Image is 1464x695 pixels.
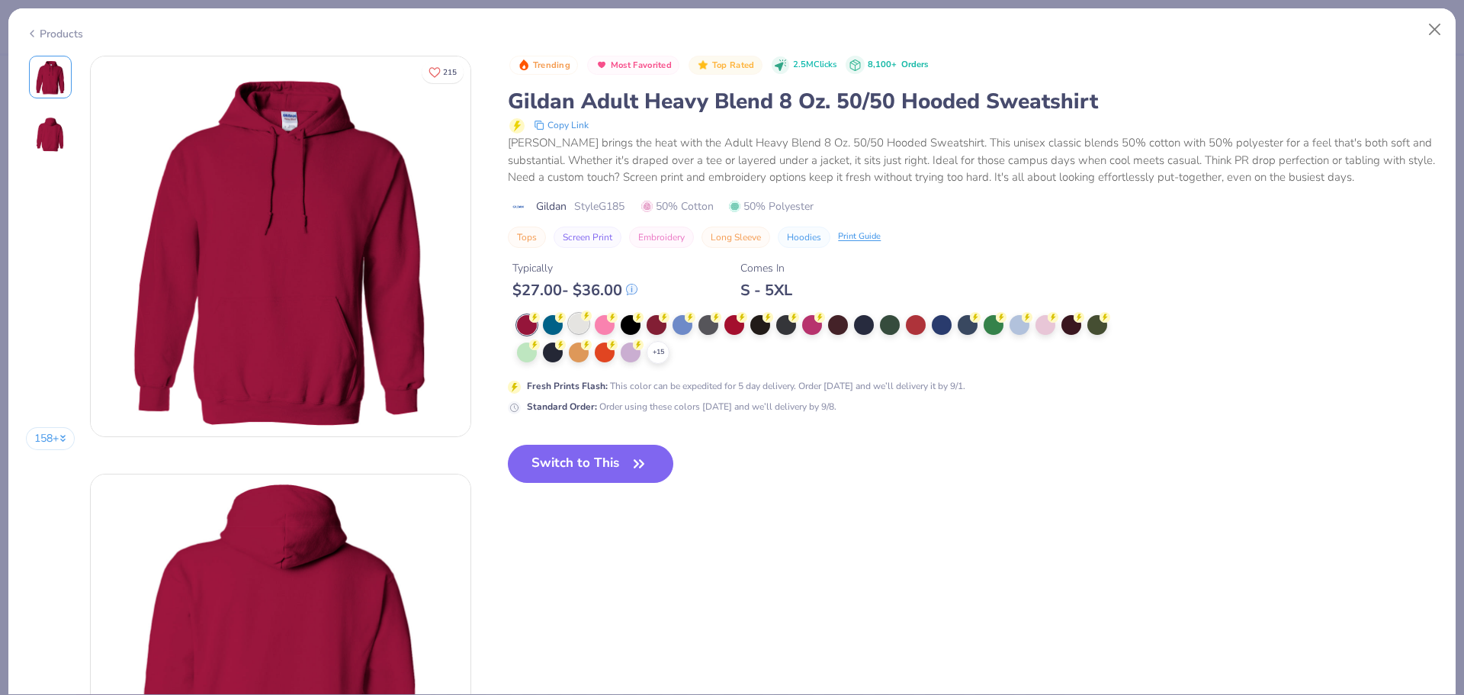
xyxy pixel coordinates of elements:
[596,59,608,71] img: Most Favorited sort
[527,401,597,413] strong: Standard Order :
[587,56,679,76] button: Badge Button
[30,288,32,330] img: User generated content
[508,134,1438,186] div: [PERSON_NAME] brings the heat with the Adult Heavy Blend 8 Oz. 50/50 Hooded Sweatshirt. This unis...
[641,198,714,214] span: 50% Cotton
[30,404,32,446] img: User generated content
[838,230,881,243] div: Print Guide
[697,59,709,71] img: Top Rated sort
[740,260,792,276] div: Comes In
[30,172,32,214] img: User generated content
[30,230,32,272] img: User generated content
[868,59,928,72] div: 8,100+
[508,445,673,483] button: Switch to This
[26,427,75,450] button: 158+
[512,260,637,276] div: Typically
[508,201,528,213] img: brand logo
[443,69,457,76] span: 215
[26,26,83,42] div: Products
[91,56,470,436] img: Front
[778,227,830,248] button: Hoodies
[629,227,694,248] button: Embroidery
[509,56,578,76] button: Badge Button
[508,87,1438,116] div: Gildan Adult Heavy Blend 8 Oz. 50/50 Hooded Sweatshirt
[793,59,836,72] span: 2.5M Clicks
[527,400,836,413] div: Order using these colors [DATE] and we’ll delivery by 9/8.
[536,198,567,214] span: Gildan
[701,227,770,248] button: Long Sleeve
[533,61,570,69] span: Trending
[901,59,928,70] span: Orders
[529,116,593,134] button: copy to clipboard
[422,61,464,83] button: Like
[508,227,546,248] button: Tops
[653,347,664,358] span: + 15
[518,59,530,71] img: Trending sort
[527,379,965,393] div: This color can be expedited for 5 day delivery. Order [DATE] and we’ll delivery it by 9/1.
[527,380,608,392] strong: Fresh Prints Flash :
[1421,15,1450,44] button: Close
[554,227,621,248] button: Screen Print
[30,346,32,388] img: User generated content
[512,281,637,300] div: $ 27.00 - $ 36.00
[32,59,69,95] img: Front
[32,117,69,153] img: Back
[712,61,755,69] span: Top Rated
[740,281,792,300] div: S - 5XL
[729,198,814,214] span: 50% Polyester
[689,56,762,76] button: Badge Button
[574,198,624,214] span: Style G185
[611,61,672,69] span: Most Favorited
